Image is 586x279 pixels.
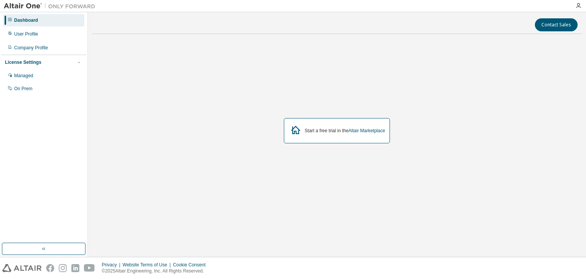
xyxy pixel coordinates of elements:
[14,17,38,23] div: Dashboard
[535,18,578,31] button: Contact Sales
[305,128,385,134] div: Start a free trial in the
[84,264,95,272] img: youtube.svg
[46,264,54,272] img: facebook.svg
[59,264,67,272] img: instagram.svg
[102,262,122,268] div: Privacy
[14,31,38,37] div: User Profile
[5,59,41,65] div: License Settings
[2,264,42,272] img: altair_logo.svg
[4,2,99,10] img: Altair One
[348,128,385,133] a: Altair Marketplace
[102,268,210,274] p: © 2025 Altair Engineering, Inc. All Rights Reserved.
[14,45,48,51] div: Company Profile
[14,73,33,79] div: Managed
[71,264,79,272] img: linkedin.svg
[173,262,210,268] div: Cookie Consent
[122,262,173,268] div: Website Terms of Use
[14,86,32,92] div: On Prem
